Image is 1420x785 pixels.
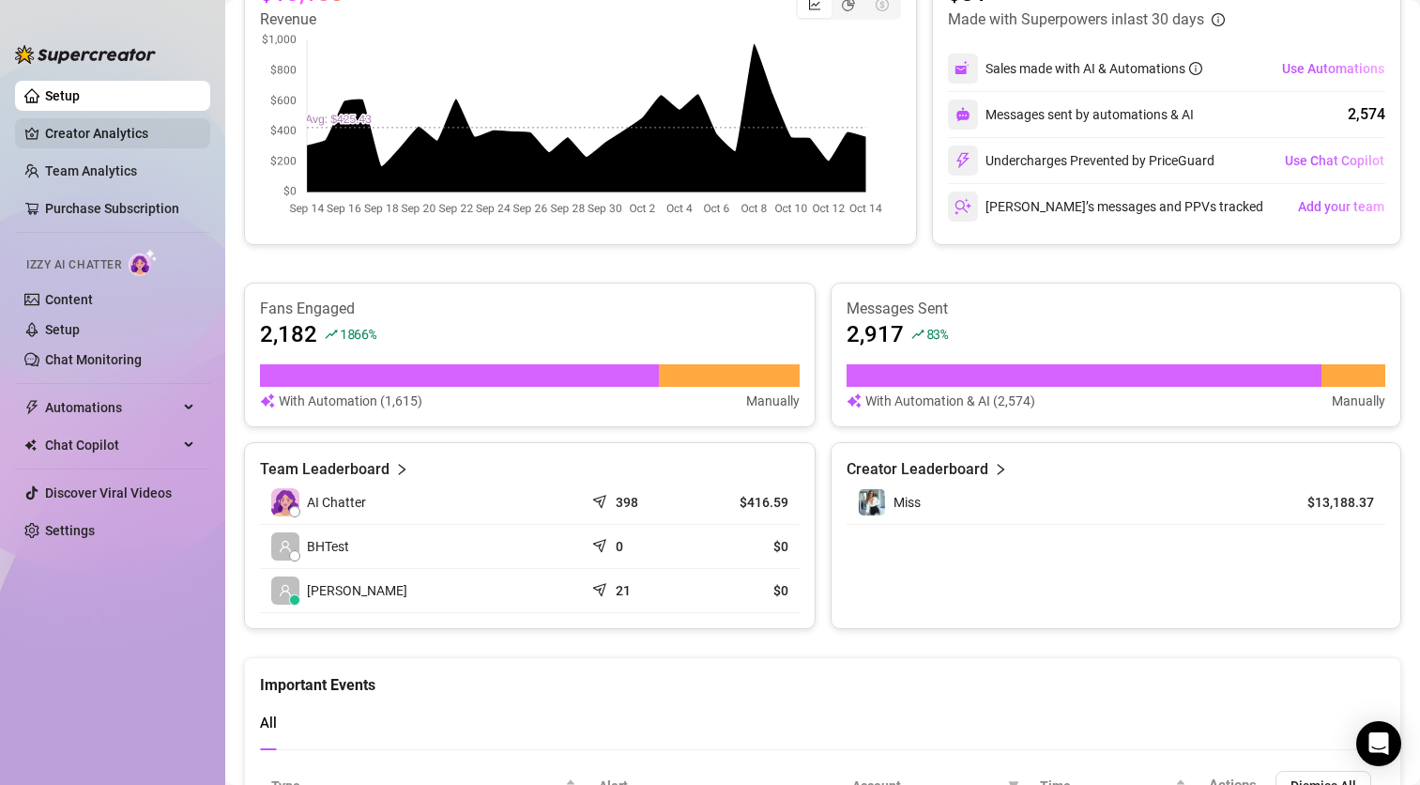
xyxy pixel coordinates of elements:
span: Automations [45,392,178,423]
img: logo-BBDzfeDw.svg [15,45,156,64]
span: rise [911,328,924,341]
span: right [994,458,1007,481]
a: Content [45,292,93,307]
span: 83 % [926,325,948,343]
span: user [279,584,292,597]
span: info-circle [1212,13,1225,26]
span: send [592,534,611,553]
span: info-circle [1189,62,1202,75]
article: Fans Engaged [260,299,800,319]
span: Chat Copilot [45,430,178,460]
span: BHTest [307,536,349,557]
article: 21 [616,581,631,600]
a: Setup [45,322,80,337]
a: Setup [45,88,80,103]
article: Revenue [260,8,380,31]
a: Chat Monitoring [45,352,142,367]
article: $0 [703,537,788,556]
article: 2,917 [847,319,904,349]
span: user [279,540,292,553]
img: svg%3e [954,60,971,77]
article: Messages Sent [847,299,1386,319]
div: 2,574 [1348,103,1385,126]
span: rise [325,328,338,341]
article: $0 [703,581,788,600]
span: All [260,715,277,731]
a: Settings [45,523,95,538]
div: Messages sent by automations & AI [948,100,1194,130]
article: Manually [746,391,800,411]
article: $416.59 [703,493,788,512]
div: [PERSON_NAME]’s messages and PPVs tracked [948,192,1263,222]
div: Open Intercom Messenger [1356,721,1401,766]
button: Use Chat Copilot [1284,146,1385,176]
span: [PERSON_NAME] [307,580,407,601]
span: send [592,490,611,509]
article: Team Leaderboard [260,458,389,481]
article: Creator Leaderboard [847,458,988,481]
img: Chat Copilot [24,439,37,452]
span: thunderbolt [24,400,39,415]
span: right [395,458,408,481]
img: svg%3e [847,391,862,411]
article: Made with Superpowers in last 30 days [948,8,1204,31]
a: Purchase Subscription [45,193,195,223]
img: Miss [859,489,885,516]
img: izzy-ai-chatter-avatar-DDCN_rTZ.svg [271,488,299,516]
img: svg%3e [954,152,971,169]
span: Use Chat Copilot [1285,153,1384,168]
button: Add your team [1297,192,1385,222]
img: svg%3e [260,391,275,411]
img: svg%3e [955,107,970,122]
article: 398 [616,493,638,512]
article: 0 [616,537,623,556]
span: 1866 % [340,325,376,343]
a: Discover Viral Videos [45,485,172,500]
img: svg%3e [954,198,971,215]
div: Sales made with AI & Automations [985,58,1202,79]
a: Creator Analytics [45,118,195,148]
span: Add your team [1298,199,1384,214]
span: Izzy AI Chatter [26,256,121,274]
article: Manually [1332,391,1385,411]
span: Use Automations [1282,61,1384,76]
span: Miss [893,495,921,510]
div: Undercharges Prevented by PriceGuard [948,146,1214,176]
article: $13,188.37 [1289,493,1374,512]
article: With Automation & AI (2,574) [865,391,1035,411]
span: AI Chatter [307,492,366,513]
a: Team Analytics [45,163,137,178]
img: AI Chatter [129,249,158,276]
button: Use Automations [1281,54,1385,84]
div: Important Events [260,658,1385,697]
article: 2,182 [260,319,317,349]
span: send [592,578,611,597]
article: With Automation (1,615) [279,391,422,411]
